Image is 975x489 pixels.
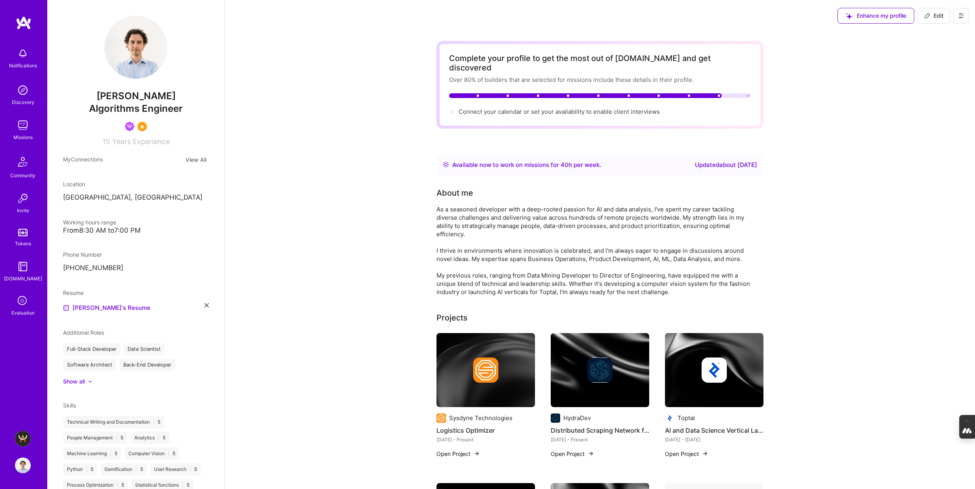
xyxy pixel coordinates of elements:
[443,161,449,168] img: Availability
[665,435,763,444] div: [DATE] - [DATE]
[63,378,85,385] div: Show all
[449,54,751,72] div: Complete your profile to get the most out of [DOMAIN_NAME] and get discovered
[130,432,169,444] div: Analytics 5
[63,343,121,356] div: Full-Stack Developer
[15,239,31,248] div: Tokens
[13,431,33,446] a: A.Team - Grow A.Team's Community & Demand
[136,466,137,472] span: |
[561,161,568,169] span: 40
[15,294,30,309] i: icon SelectionTeam
[182,482,184,488] span: |
[702,357,727,383] img: Company logo
[153,419,154,425] span: |
[436,450,480,458] button: Open Project
[459,108,660,115] span: Connect your calendar or set your availability to enable client interviews
[10,171,35,180] div: Community
[551,333,649,407] img: cover
[473,357,498,383] img: Company logo
[189,466,191,472] span: |
[183,155,209,164] button: View All
[15,259,31,274] img: guide book
[436,333,535,407] img: cover
[63,90,209,102] span: [PERSON_NAME]
[63,303,150,313] a: [PERSON_NAME]'s Resume
[587,357,613,383] img: Company logo
[63,193,209,202] p: [GEOGRAPHIC_DATA], [GEOGRAPHIC_DATA]
[924,12,943,20] span: Edit
[12,98,34,106] div: Discovery
[917,8,950,24] button: Edit
[588,450,594,457] img: arrow-right
[4,274,42,283] div: [DOMAIN_NAME]
[17,206,29,215] div: Invite
[116,435,117,441] span: |
[846,12,906,20] span: Enhance my profile
[449,414,513,422] div: Sysdyne Technologies
[678,414,695,422] div: Toptal
[158,435,160,441] span: |
[124,343,165,356] div: Data Scientist
[15,191,31,206] img: Invite
[63,226,209,235] div: From 8:30 AM to 7:00 PM
[63,432,127,444] div: People Management 5
[551,425,649,435] h4: Distributed Scraping Network for Real Estate Data
[9,61,37,70] div: Notifications
[63,251,102,258] span: Phone Number
[452,160,601,170] div: Available now to work on missions for h per week .
[15,46,31,61] img: bell
[63,447,121,460] div: Machine Learning 5
[436,435,535,444] div: [DATE] - Present
[474,450,480,457] img: arrow-right
[551,435,649,444] div: [DATE] - Present
[665,425,763,435] h4: AI and Data Science Vertical Launch
[124,447,179,460] div: Computer Vision 5
[13,133,33,141] div: Missions
[63,305,69,311] img: Resume
[168,450,169,457] span: |
[63,263,209,273] p: [PHONE_NUMBER]
[102,137,110,146] span: 15
[63,155,103,164] span: My Connections
[11,309,35,317] div: Evaluation
[137,122,147,131] img: SelectionTeam
[63,463,97,476] div: Python 5
[665,333,763,407] img: cover
[63,359,116,371] div: Software Architect
[150,463,201,476] div: User Research 5
[551,413,560,423] img: Company logo
[695,160,757,170] div: Updated about [DATE]
[838,8,914,24] button: Enhance my profile
[89,103,183,114] span: Algorithms Engineer
[846,13,852,19] i: icon SuggestedTeams
[63,289,84,296] span: Resume
[63,329,104,336] span: Additional Roles
[16,16,32,30] img: logo
[551,450,594,458] button: Open Project
[104,16,167,79] img: User Avatar
[63,180,209,188] div: Location
[436,425,535,435] h4: Logistics Optimizer
[18,229,28,236] img: tokens
[204,303,209,307] i: icon Close
[112,137,170,146] span: Years Experience
[436,413,446,423] img: Company logo
[125,122,134,131] img: Been on Mission
[63,402,76,409] span: Skills
[15,431,31,446] img: A.Team - Grow A.Team's Community & Demand
[665,413,674,423] img: Company logo
[63,219,116,226] span: Working hours range
[13,152,32,171] img: Community
[15,82,31,98] img: discovery
[13,458,33,473] a: User Avatar
[665,450,708,458] button: Open Project
[702,450,708,457] img: arrow-right
[86,466,87,472] span: |
[117,482,118,488] span: |
[436,205,752,296] div: As a seasoned developer with a deep-rooted passion for AI and data analysis, I've spent my career...
[449,76,751,84] div: Over 80% of builders that are selected for missions include these details in their profile.
[15,117,31,133] img: teamwork
[110,450,111,457] span: |
[563,414,591,422] div: HydraDev
[15,458,31,473] img: User Avatar
[63,416,164,428] div: Technical Writing and Documentation 5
